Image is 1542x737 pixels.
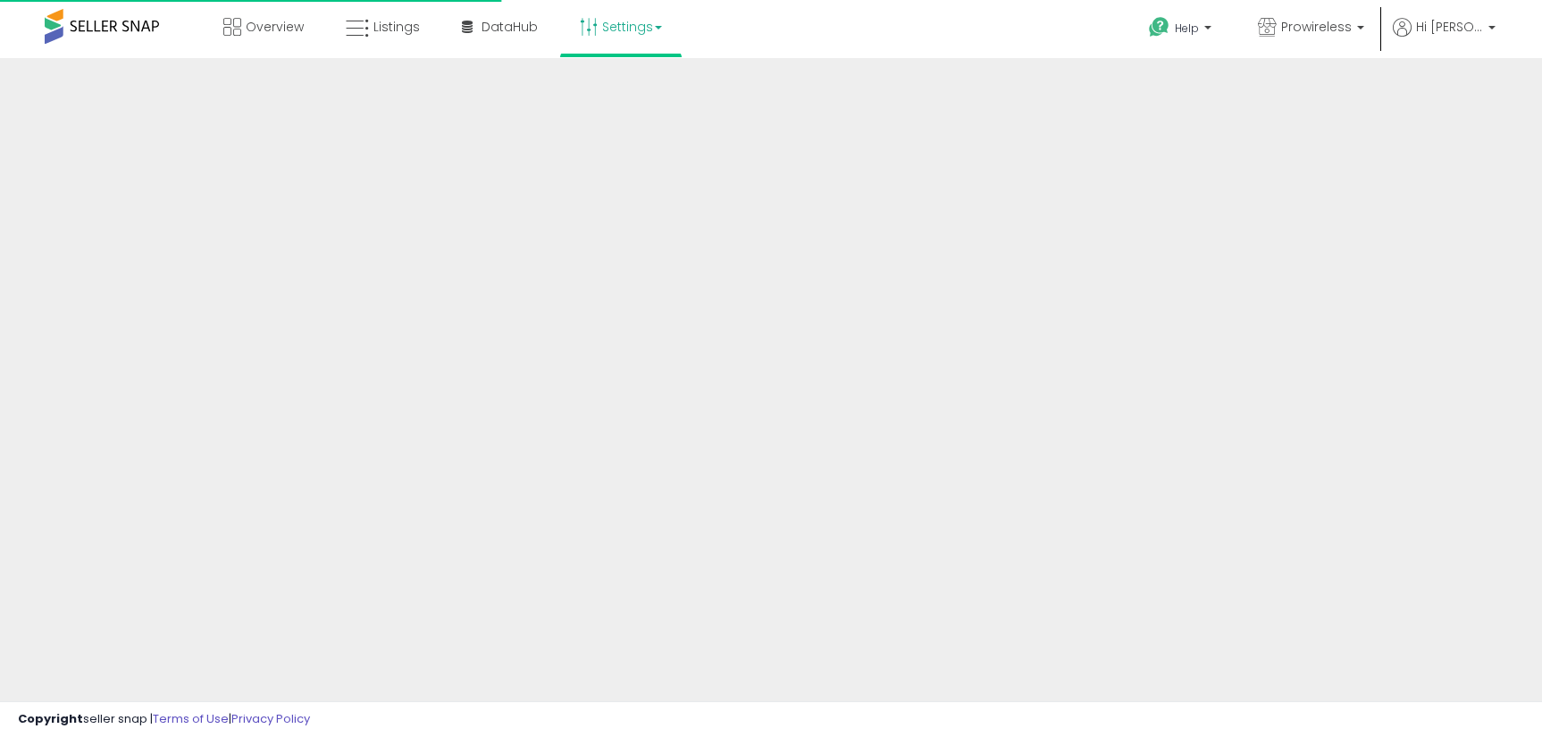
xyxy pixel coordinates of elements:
[482,18,538,36] span: DataHub
[246,18,304,36] span: Overview
[1416,18,1483,36] span: Hi [PERSON_NAME]
[18,710,83,727] strong: Copyright
[1135,3,1229,58] a: Help
[373,18,420,36] span: Listings
[1148,16,1170,38] i: Get Help
[1175,21,1199,36] span: Help
[1393,18,1496,58] a: Hi [PERSON_NAME]
[1281,18,1352,36] span: Prowireless
[18,711,310,728] div: seller snap | |
[153,710,229,727] a: Terms of Use
[231,710,310,727] a: Privacy Policy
